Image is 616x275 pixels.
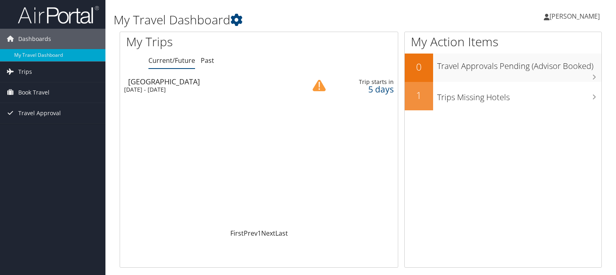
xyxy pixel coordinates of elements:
[261,229,275,238] a: Next
[258,229,261,238] a: 1
[244,229,258,238] a: Prev
[230,229,244,238] a: First
[405,60,433,74] h2: 0
[549,12,600,21] span: [PERSON_NAME]
[405,88,433,102] h2: 1
[405,33,601,50] h1: My Action Items
[313,79,326,92] img: alert-flat-solid-caution.png
[114,11,443,28] h1: My Travel Dashboard
[275,229,288,238] a: Last
[18,82,49,103] span: Book Travel
[201,56,214,65] a: Past
[437,56,601,72] h3: Travel Approvals Pending (Advisor Booked)
[126,33,276,50] h1: My Trips
[124,86,293,93] div: [DATE] - [DATE]
[544,4,608,28] a: [PERSON_NAME]
[337,86,394,93] div: 5 days
[337,78,394,86] div: Trip starts in
[18,5,99,24] img: airportal-logo.png
[18,103,61,123] span: Travel Approval
[18,29,51,49] span: Dashboards
[405,54,601,82] a: 0Travel Approvals Pending (Advisor Booked)
[405,82,601,110] a: 1Trips Missing Hotels
[437,88,601,103] h3: Trips Missing Hotels
[148,56,195,65] a: Current/Future
[18,62,32,82] span: Trips
[128,78,297,85] div: [GEOGRAPHIC_DATA]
